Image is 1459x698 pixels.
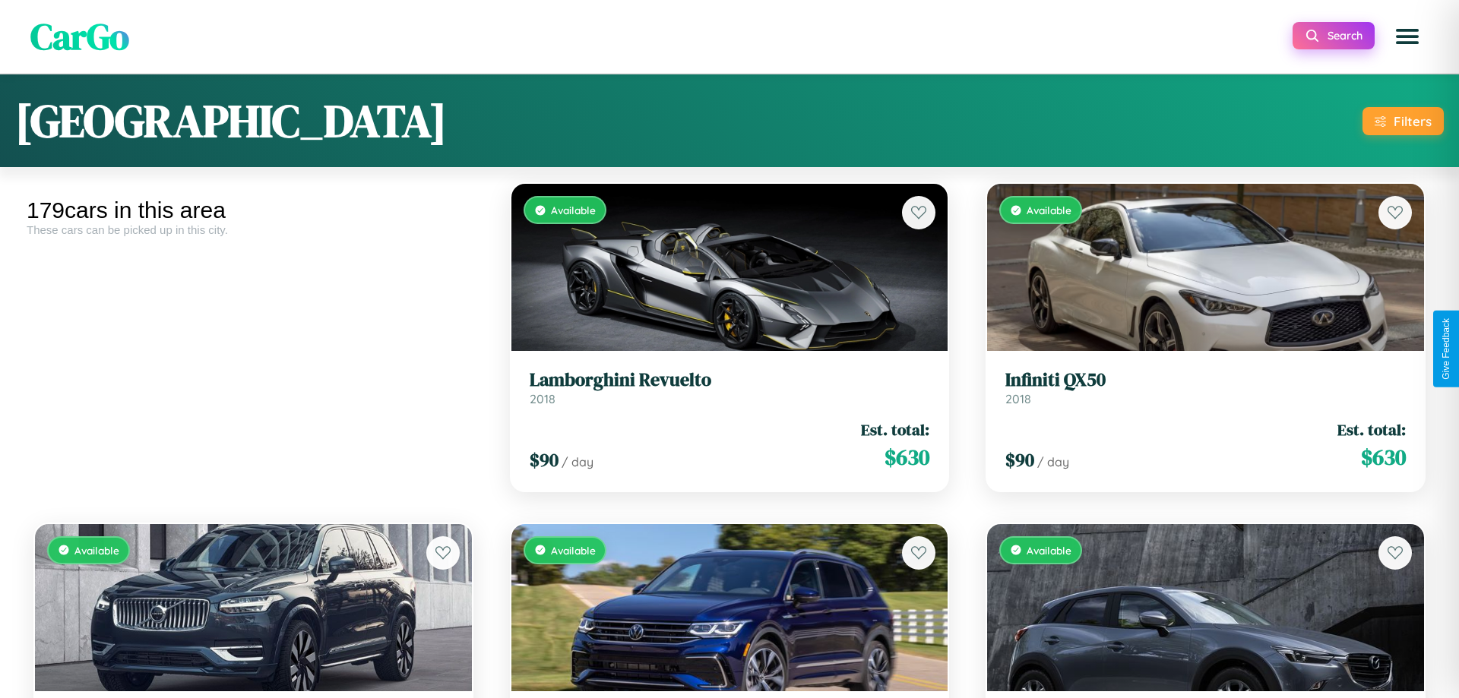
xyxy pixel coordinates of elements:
span: 2018 [530,391,555,406]
span: Available [551,204,596,216]
span: Available [1027,204,1071,216]
span: Est. total: [861,418,929,441]
span: $ 90 [1005,447,1034,472]
span: Available [1027,544,1071,557]
span: Search [1328,29,1362,43]
span: / day [1037,454,1069,469]
span: Available [551,544,596,557]
h3: Infiniti QX50 [1005,369,1406,391]
span: / day [562,454,593,469]
button: Open menu [1386,15,1429,58]
div: Filters [1394,113,1432,129]
button: Search [1293,22,1375,49]
span: 2018 [1005,391,1031,406]
span: $ 90 [530,447,559,472]
h1: [GEOGRAPHIC_DATA] [15,90,447,152]
a: Lamborghini Revuelto2018 [530,369,930,406]
span: Available [74,544,119,557]
h3: Lamborghini Revuelto [530,369,930,391]
div: These cars can be picked up in this city. [27,223,480,236]
span: Est. total: [1337,418,1406,441]
button: Filters [1362,107,1444,135]
span: $ 630 [1361,442,1406,472]
span: $ 630 [885,442,929,472]
div: Give Feedback [1441,318,1451,380]
span: CarGo [30,11,129,62]
a: Infiniti QX502018 [1005,369,1406,406]
div: 179 cars in this area [27,197,480,223]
